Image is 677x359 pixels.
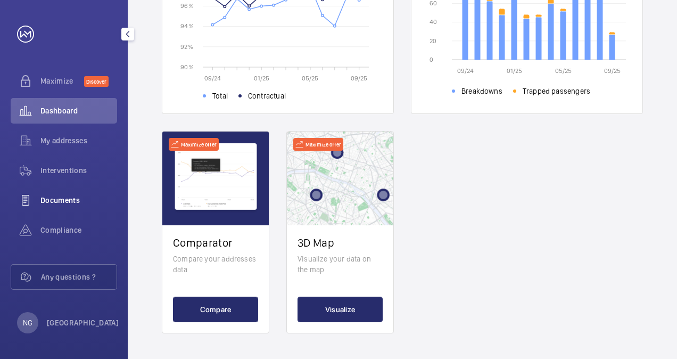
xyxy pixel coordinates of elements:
[298,236,383,249] h2: 3D Map
[302,75,318,82] text: 05/25
[298,254,383,275] p: Visualize your data on the map
[430,56,433,63] text: 0
[457,67,474,75] text: 09/24
[248,91,286,101] span: Contractual
[254,75,269,82] text: 01/25
[40,225,117,235] span: Compliance
[40,195,117,206] span: Documents
[430,37,436,45] text: 20
[204,75,221,82] text: 09/24
[461,86,502,96] span: Breakdowns
[169,138,219,151] div: Maximize offer
[180,22,194,30] text: 94 %
[40,105,117,116] span: Dashboard
[40,165,117,176] span: Interventions
[173,297,258,322] button: Compare
[23,317,32,328] p: NG
[507,67,522,75] text: 01/25
[604,67,621,75] text: 09/25
[212,91,228,101] span: Total
[555,67,572,75] text: 05/25
[180,43,193,50] text: 92 %
[180,63,194,70] text: 90 %
[40,76,84,86] span: Maximize
[523,86,590,96] span: Trapped passengers
[173,254,258,275] p: Compare your addresses data
[293,138,343,151] div: Maximize offer
[84,76,109,87] span: Discover
[430,18,437,26] text: 40
[180,2,194,10] text: 96 %
[351,75,367,82] text: 09/25
[40,135,117,146] span: My addresses
[173,236,258,249] h2: Comparator
[298,297,383,322] button: Visualize
[41,272,117,282] span: Any questions ?
[47,317,119,328] p: [GEOGRAPHIC_DATA]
